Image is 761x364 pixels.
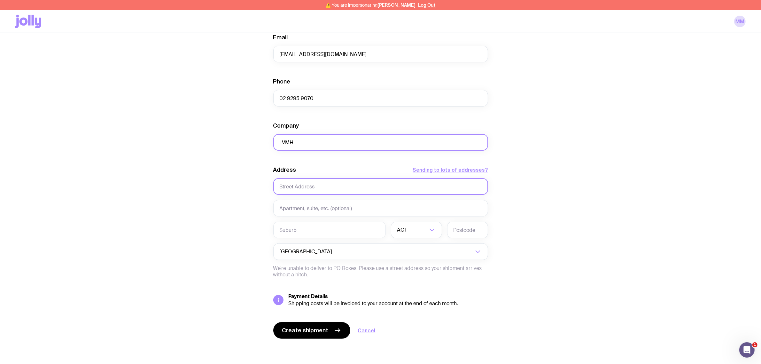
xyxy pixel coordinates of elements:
[273,34,288,41] label: Email
[273,78,291,85] label: Phone
[273,178,488,195] input: Street Address
[325,3,415,8] span: ⚠️ You are impersonating
[273,90,488,107] input: 0400 123 456
[358,327,376,334] a: Cancel
[752,342,757,347] span: 1
[289,293,488,300] h5: Payment Details
[273,122,299,130] label: Company
[273,46,488,62] input: employee@company.com
[334,243,473,260] input: Search for option
[447,222,488,238] input: Postcode
[409,222,427,238] input: Search for option
[391,222,442,238] div: Search for option
[273,265,488,278] p: We’re unable to deliver to PO Boxes. Please use a street address so your shipment arrives without...
[273,243,488,260] div: Search for option
[273,322,350,339] button: Create shipment
[397,222,409,238] span: ACT
[413,166,488,174] button: Sending to lots of addresses?
[273,166,296,174] label: Address
[273,134,488,151] input: Company Name (optional)
[289,300,488,307] div: Shipping costs will be invoiced to your account at the end of each month.
[280,243,334,260] span: [GEOGRAPHIC_DATA]
[734,16,746,27] a: MM
[377,3,415,8] span: [PERSON_NAME]
[739,342,755,358] iframe: Intercom live chat
[282,327,329,334] span: Create shipment
[273,222,386,238] input: Suburb
[418,3,436,8] button: Log Out
[273,200,488,217] input: Apartment, suite, etc. (optional)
